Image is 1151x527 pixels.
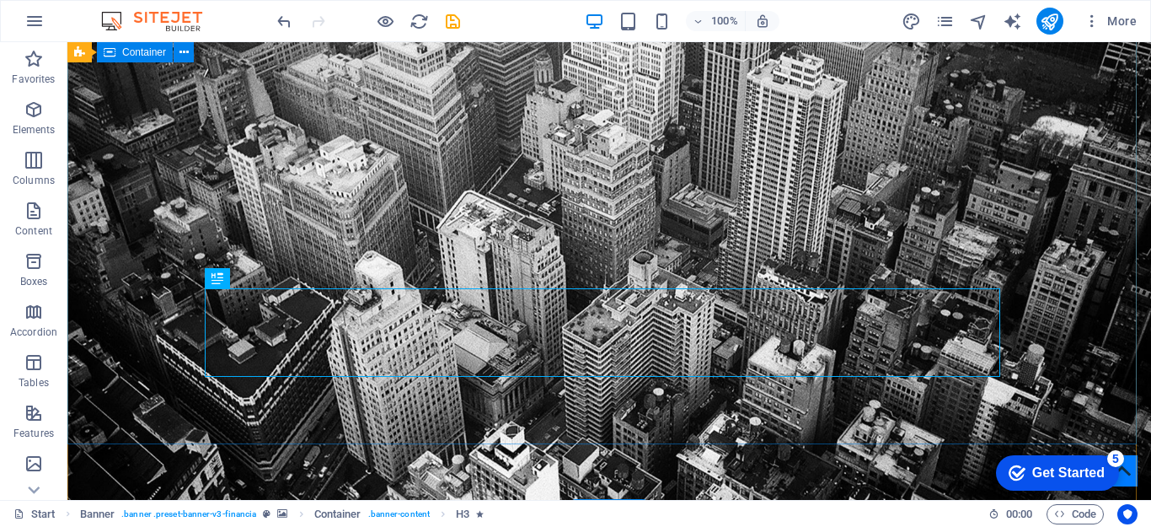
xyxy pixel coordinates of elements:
[314,504,361,524] span: Click to select. Double-click to edit
[409,11,429,31] button: reload
[1084,13,1137,30] span: More
[12,73,55,86] p: Favorites
[988,504,1033,524] h6: Session time
[476,509,484,519] i: Element contains an animation
[1117,504,1138,524] button: Usercentrics
[1040,12,1059,31] i: Publish
[80,504,115,524] span: Click to select. Double-click to edit
[442,11,463,31] button: save
[15,224,52,238] p: Content
[1006,504,1032,524] span: 00 00
[410,12,429,31] i: Reload page
[10,325,57,339] p: Accordion
[13,174,55,187] p: Columns
[1054,504,1096,524] span: Code
[969,12,988,31] i: Navigator
[1003,11,1023,31] button: text_generator
[1036,8,1063,35] button: publish
[274,11,294,31] button: undo
[375,11,395,31] button: Click here to leave preview mode and continue editing
[122,47,166,57] span: Container
[275,12,294,31] i: Undo: Edit headline (Ctrl+Z)
[1003,12,1022,31] i: AI Writer
[277,509,287,519] i: This element contains a background
[902,11,922,31] button: design
[17,477,51,491] p: Images
[368,504,430,524] span: . banner-content
[1018,508,1020,520] span: :
[1047,504,1104,524] button: Code
[97,11,223,31] img: Editor Logo
[13,123,56,137] p: Elements
[686,11,746,31] button: 100%
[935,11,956,31] button: pages
[49,19,121,34] div: Get Started
[19,376,49,390] p: Tables
[13,427,54,440] p: Features
[13,504,56,524] a: Click to cancel selection. Double-click to open Pages
[13,8,136,44] div: Get Started 5 items remaining, 0% complete
[902,12,921,31] i: Design (Ctrl+Alt+Y)
[124,3,141,20] div: 5
[121,504,256,524] span: . banner .preset-banner-v3-financia
[969,11,989,31] button: navigator
[456,504,469,524] span: Click to select. Double-click to edit
[935,12,955,31] i: Pages (Ctrl+Alt+S)
[443,12,463,31] i: Save (Ctrl+S)
[1077,8,1143,35] button: More
[80,504,484,524] nav: breadcrumb
[711,11,738,31] h6: 100%
[20,275,48,288] p: Boxes
[263,509,270,519] i: This element is a customizable preset
[755,13,770,29] i: On resize automatically adjust zoom level to fit chosen device.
